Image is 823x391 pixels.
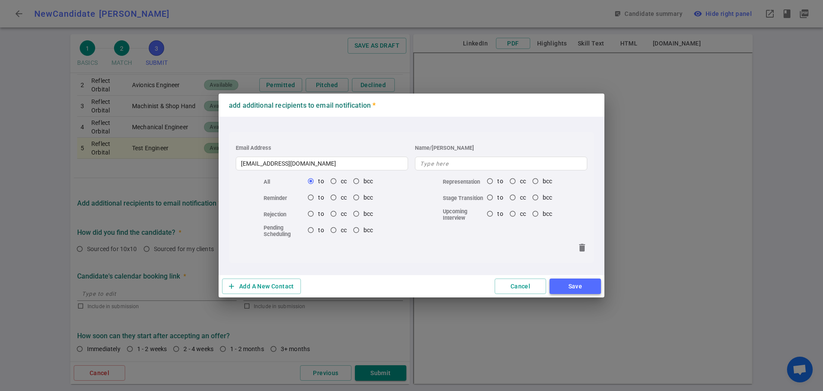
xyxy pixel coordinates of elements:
h3: Upcoming interview [443,208,484,221]
span: cc [341,194,347,201]
span: to [318,227,324,233]
h3: Rejection [264,211,305,218]
span: bcc [543,178,552,185]
h3: All [264,179,305,185]
input: Type here [415,157,587,170]
span: bcc [543,194,552,201]
span: to [497,194,503,201]
span: cc [520,178,526,185]
span: cc [341,227,347,233]
span: to [318,210,324,217]
h3: Name/[PERSON_NAME] [415,145,587,151]
h3: Reminder [264,195,305,201]
h3: Email Address [236,145,271,151]
span: to [497,178,503,185]
h3: Representation [443,179,484,185]
span: cc [341,178,347,185]
span: bcc [363,178,373,185]
button: Save [550,279,601,294]
span: bcc [363,227,373,233]
span: to [318,194,324,201]
span: cc [520,194,526,201]
strong: Add additional recipients to email notification [229,101,375,109]
h3: Pending scheduling [264,224,305,237]
button: Remove contact [574,239,591,256]
input: Type here [236,157,408,170]
i: delete [577,242,587,253]
i: add [227,282,236,291]
span: bcc [363,194,373,201]
span: cc [520,210,526,217]
span: to [318,178,324,185]
button: Cancel [495,279,546,294]
span: bcc [543,210,552,217]
span: cc [341,210,347,217]
span: bcc [363,210,373,217]
button: addAdd A New Contact [222,279,301,294]
h3: Stage Transition [443,195,484,201]
span: to [497,210,503,217]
